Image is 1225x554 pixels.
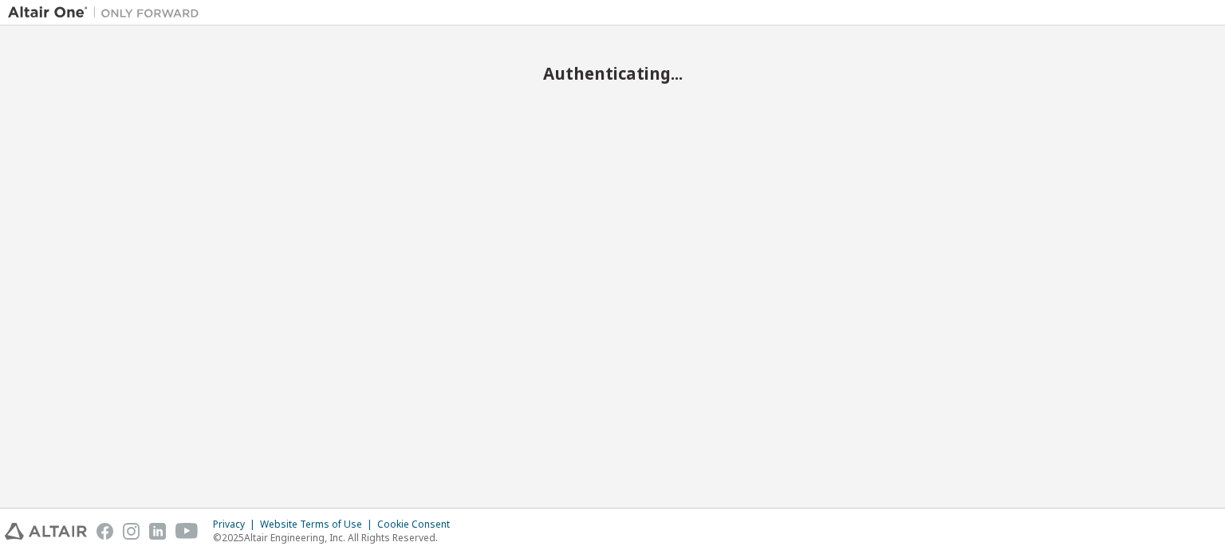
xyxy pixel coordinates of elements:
[8,5,207,21] img: Altair One
[149,523,166,540] img: linkedin.svg
[175,523,199,540] img: youtube.svg
[377,518,459,531] div: Cookie Consent
[123,523,140,540] img: instagram.svg
[213,518,260,531] div: Privacy
[8,63,1217,84] h2: Authenticating...
[213,531,459,544] p: © 2025 Altair Engineering, Inc. All Rights Reserved.
[5,523,87,540] img: altair_logo.svg
[97,523,113,540] img: facebook.svg
[260,518,377,531] div: Website Terms of Use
